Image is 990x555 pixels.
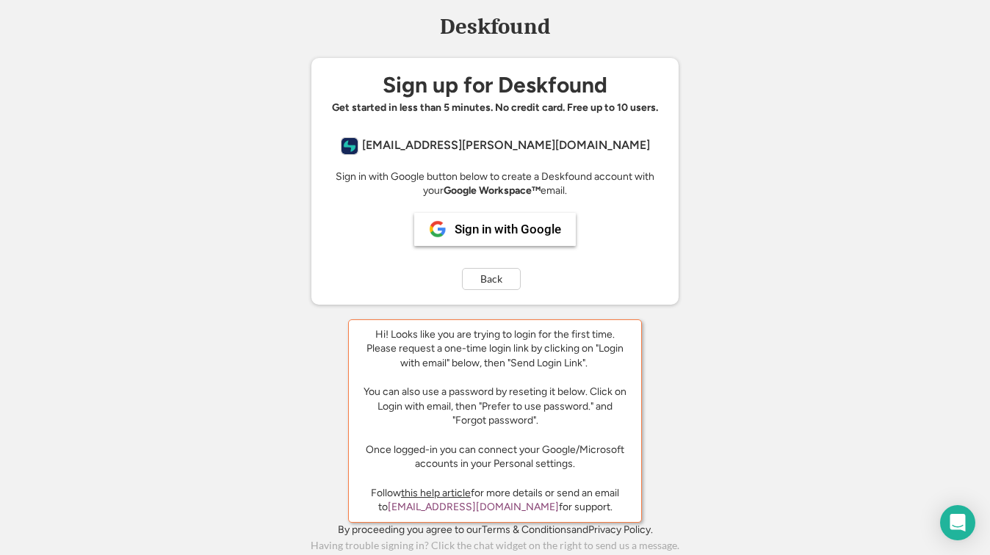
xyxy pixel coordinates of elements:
img: 1024px-Google__G__Logo.svg.png [429,220,447,238]
a: Privacy Policy. [588,523,653,536]
div: Sign in with Google button below to create a Deskfound account with your email. [326,170,664,198]
strong: Google Workspace™ [444,184,541,197]
div: [EMAIL_ADDRESS][PERSON_NAME][DOMAIN_NAME] [362,139,650,152]
a: this help article [401,487,471,499]
button: Back [462,268,521,290]
img: ostrom.de [342,138,358,154]
div: Deskfound [433,15,557,38]
a: Terms & Conditions [482,523,571,536]
div: By proceeding you agree to our and [338,523,653,537]
div: Sign up for Deskfound [383,73,607,97]
div: Open Intercom Messenger [940,505,975,540]
div: Sign in with Google [455,223,561,236]
div: Get started in less than 5 minutes. No credit card. Free up to 10 users. [332,101,658,115]
div: Hi! Looks like you are trying to login for the first time. Please request a one-time login link b... [360,327,630,471]
a: [EMAIL_ADDRESS][DOMAIN_NAME] [388,501,559,513]
div: Follow for more details or send an email to for support. [360,486,630,515]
